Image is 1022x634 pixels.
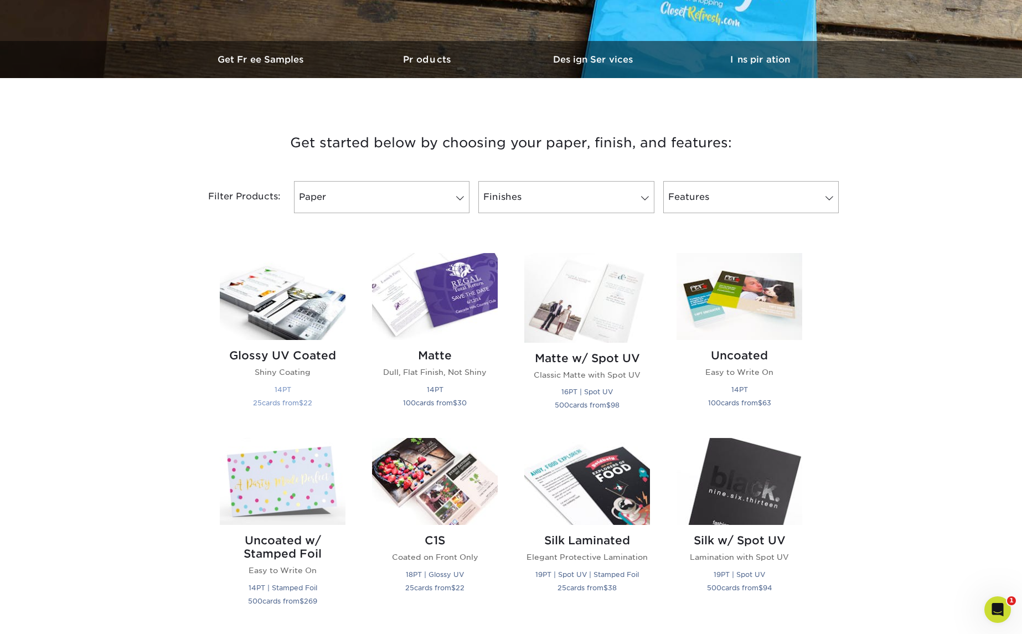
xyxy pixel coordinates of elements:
img: C1S Postcards [372,438,498,525]
img: Silk w/ Spot UV Postcards [677,438,802,525]
span: 94 [763,584,772,592]
a: Design Services [511,41,677,78]
span: $ [299,399,303,407]
a: Uncoated Postcards Uncoated Easy to Write On 14PT 100cards from$63 [677,253,802,425]
a: Silk Laminated Postcards Silk Laminated Elegant Protective Lamination 19PT | Spot UV | Stamped Fo... [524,438,650,620]
small: cards from [403,399,467,407]
small: cards from [253,399,312,407]
p: Shiny Coating [220,367,345,378]
small: 14PT [731,385,748,394]
h2: Matte w/ Spot UV [524,352,650,365]
small: cards from [708,399,771,407]
a: Glossy UV Coated Postcards Glossy UV Coated Shiny Coating 14PT 25cards from$22 [220,253,345,425]
p: Lamination with Spot UV [677,551,802,563]
a: Matte Postcards Matte Dull, Flat Finish, Not Shiny 14PT 100cards from$30 [372,253,498,425]
p: Easy to Write On [220,565,345,576]
small: 14PT [275,385,291,394]
p: Easy to Write On [677,367,802,378]
h2: Matte [372,349,498,362]
h3: Inspiration [677,54,843,65]
span: 500 [707,584,721,592]
a: Uncoated w/ Stamped Foil Postcards Uncoated w/ Stamped Foil Easy to Write On 14PT | Stamped Foil ... [220,438,345,620]
p: Elegant Protective Lamination [524,551,650,563]
span: 25 [558,584,566,592]
a: Products [345,41,511,78]
small: 16PT | Spot UV [561,388,613,396]
span: $ [758,399,762,407]
h2: Glossy UV Coated [220,349,345,362]
small: 19PT | Spot UV [714,570,765,579]
a: C1S Postcards C1S Coated on Front Only 18PT | Glossy UV 25cards from$22 [372,438,498,620]
span: 25 [405,584,414,592]
span: 25 [253,399,262,407]
img: Glossy UV Coated Postcards [220,253,345,340]
img: Uncoated Postcards [677,253,802,340]
small: cards from [558,584,617,592]
h2: Uncoated [677,349,802,362]
small: cards from [555,401,620,409]
img: Silk Laminated Postcards [524,438,650,525]
span: $ [603,584,608,592]
small: cards from [405,584,464,592]
a: Paper [294,181,469,213]
span: 30 [457,399,467,407]
span: $ [451,584,456,592]
h2: Silk w/ Spot UV [677,534,802,547]
a: Finishes [478,181,654,213]
p: Coated on Front Only [372,551,498,563]
h3: Products [345,54,511,65]
span: 100 [708,399,721,407]
h2: C1S [372,534,498,547]
a: Silk w/ Spot UV Postcards Silk w/ Spot UV Lamination with Spot UV 19PT | Spot UV 500cards from$94 [677,438,802,620]
a: Features [663,181,839,213]
span: 1 [1007,596,1016,605]
h3: Design Services [511,54,677,65]
iframe: Intercom live chat [984,596,1011,623]
span: 500 [555,401,569,409]
img: Uncoated w/ Stamped Foil Postcards [220,438,345,525]
h2: Uncoated w/ Stamped Foil [220,534,345,560]
img: Matte Postcards [372,253,498,340]
h3: Get started below by choosing your paper, finish, and features: [187,118,835,168]
small: 18PT | Glossy UV [406,570,464,579]
a: Inspiration [677,41,843,78]
span: 98 [611,401,620,409]
span: 22 [456,584,464,592]
span: $ [606,401,611,409]
small: 14PT [427,385,443,394]
span: 63 [762,399,771,407]
div: Filter Products: [179,181,290,213]
h3: Get Free Samples [179,54,345,65]
img: Matte w/ Spot UV Postcards [524,253,650,343]
span: $ [758,584,763,592]
a: Matte w/ Spot UV Postcards Matte w/ Spot UV Classic Matte with Spot UV 16PT | Spot UV 500cards fr... [524,253,650,425]
span: $ [453,399,457,407]
span: 38 [608,584,617,592]
span: 100 [403,399,416,407]
span: 22 [303,399,312,407]
h2: Silk Laminated [524,534,650,547]
p: Dull, Flat Finish, Not Shiny [372,367,498,378]
a: Get Free Samples [179,41,345,78]
small: 14PT | Stamped Foil [249,584,317,592]
small: cards from [707,584,772,592]
small: 19PT | Spot UV | Stamped Foil [535,570,639,579]
p: Classic Matte with Spot UV [524,369,650,380]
